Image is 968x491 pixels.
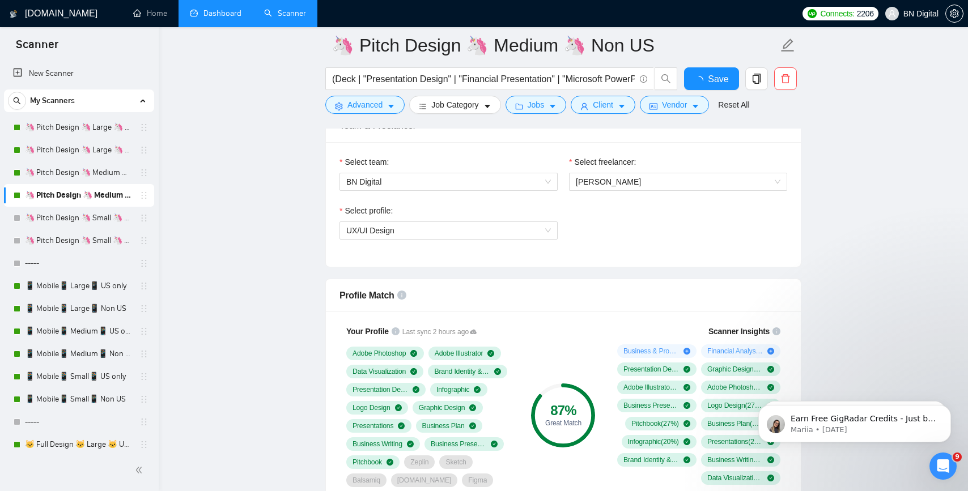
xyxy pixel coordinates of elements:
a: setting [945,9,963,18]
span: Your Profile [346,327,389,336]
span: Presentation Design ( 73 %) [623,365,679,374]
a: Reset All [718,99,749,111]
img: logo [10,5,18,23]
span: edit [780,38,795,53]
span: caret-down [618,102,626,110]
button: search [655,67,677,90]
span: info-circle [772,327,780,335]
span: Business Writing [353,439,402,449]
a: 📱 Mobile📱 Medium📱 US only [25,320,133,343]
input: Scanner name... [332,31,778,59]
span: copy [746,74,767,84]
span: Select profile: [345,204,393,217]
span: BN Digital [346,173,551,190]
span: Data Visualization ( 13 %) [707,473,763,483]
span: user [888,10,896,18]
div: Great Match [531,420,595,426]
a: 📱 Mobile📱 Small📱 US only [25,365,133,388]
span: double-left [135,464,146,476]
span: holder [139,146,148,155]
span: Logo Design ( 27 %) [707,401,763,410]
span: Graphic Design [419,403,465,412]
span: Scanner Insights [708,327,770,335]
span: caret-down [549,102,557,110]
span: holder [139,304,148,313]
span: caret-down [483,102,491,110]
span: Vendor [662,99,687,111]
button: userClientcaret-down [571,96,635,114]
div: 87 % [531,404,595,417]
span: Presentations [353,421,393,430]
span: folder [515,102,523,110]
span: Financial Analysis ( 13 %) [707,347,763,356]
span: check-circle [683,456,690,463]
span: holder [139,327,148,336]
span: Presentations ( 20 %) [707,437,763,446]
span: check-circle [683,366,690,373]
span: Scanner [7,36,67,60]
span: My Scanners [30,89,75,112]
span: Adobe Illustrator [435,349,483,358]
span: plus-circle [767,348,774,355]
button: search [8,92,26,110]
span: Connects: [820,7,854,20]
span: Last sync 2 hours ago [402,327,477,338]
span: holder [139,395,148,404]
span: [PERSON_NAME] [576,177,641,186]
span: Balsamiq [353,476,380,485]
a: 📱 Mobile📱 Large📱 Non US [25,297,133,320]
span: check-circle [683,402,690,409]
span: info-circle [640,75,647,83]
span: Adobe Illustrator ( 47 %) [623,383,679,392]
span: Brand Identity & Guidelines [434,367,490,376]
span: setting [946,9,963,18]
span: Pitchbook ( 27 %) [631,419,679,428]
a: dashboardDashboard [190,8,241,18]
span: check-circle [683,438,690,445]
span: check-circle [469,422,476,429]
span: idcard [649,102,657,110]
span: Brand Identity & Guidelines ( 13 %) [623,455,679,464]
li: New Scanner [4,62,154,85]
span: search [9,97,26,105]
span: Advanced [347,99,383,111]
span: check-circle [413,386,419,393]
span: bars [419,102,427,110]
span: holder [139,236,148,245]
span: holder [139,259,148,268]
span: Zeplin [410,458,428,467]
input: Search Freelance Jobs... [332,72,635,86]
a: 🦄 Pitch Design 🦄 Medium 🦄 Non US [25,184,133,207]
a: 🦄 Pitch Design 🦄 Small 🦄 Non US [25,229,133,252]
span: info-circle [397,291,406,300]
span: Business Presentation [431,439,486,449]
span: check-circle [767,366,774,373]
span: Business Plan [422,421,465,430]
span: Sketch [445,458,466,467]
a: 📱 Mobile📱 Medium📱 Non US [25,343,133,365]
button: delete [774,67,797,90]
span: Figma [468,476,487,485]
span: check-circle [410,350,417,357]
button: copy [745,67,768,90]
button: setting [945,5,963,23]
iframe: Intercom live chat [929,452,957,480]
span: check-circle [494,368,501,375]
span: check-circle [487,350,494,357]
span: 9 [953,452,962,462]
span: search [655,74,677,84]
span: Jobs [528,99,545,111]
span: [DOMAIN_NAME] [397,476,451,485]
img: upwork-logo.png [808,9,817,18]
a: homeHome [133,8,167,18]
span: Job Category [431,99,478,111]
a: 📱 Mobile📱 Large📱 US only [25,275,133,297]
span: check-circle [410,368,417,375]
span: Adobe Photoshop ( 27 %) [707,383,763,392]
span: holder [139,123,148,132]
span: holder [139,372,148,381]
span: 2206 [857,7,874,20]
span: holder [139,417,148,426]
span: check-circle [683,420,690,427]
